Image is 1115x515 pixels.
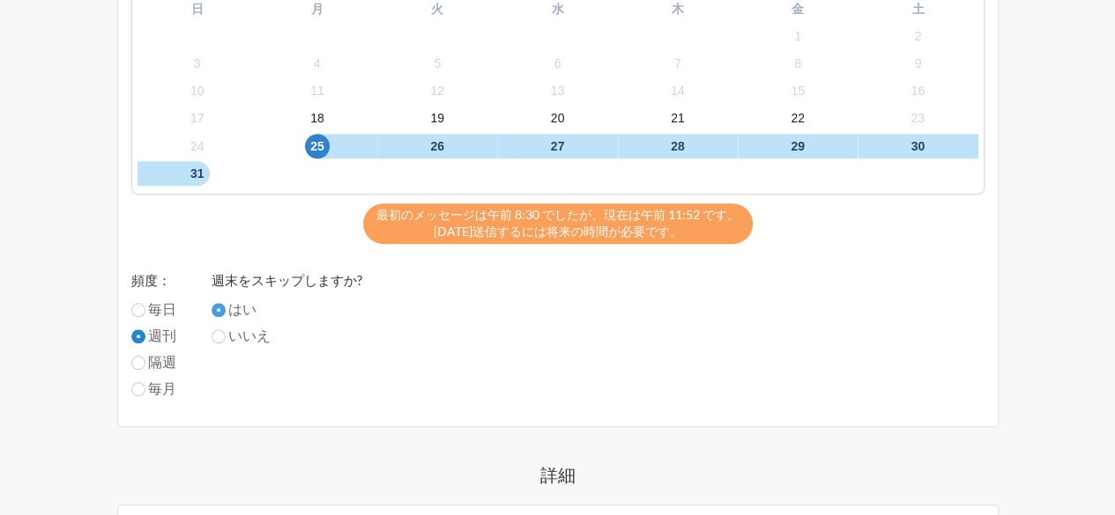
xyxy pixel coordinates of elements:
[665,134,690,158] span: 2025年9月28日日曜日
[545,52,569,77] span: 2025年9月6日土曜日
[794,56,801,70] font: 8
[785,24,810,48] span: 2025年9月1日月曜日
[671,84,685,98] font: 14
[228,300,256,317] font: はい
[425,52,450,77] span: 2025年9月5日金曜日
[905,52,930,77] span: 2025年9月9日火曜日
[190,166,204,180] font: 31
[376,207,740,222] font: 最初のメッセージは午前 8:30 でしたが、現在は午前 11:52 です。
[434,56,441,70] font: 5
[190,84,204,98] font: 10
[310,111,324,125] font: 18
[551,84,565,98] font: 13
[665,107,690,131] span: 2025年9月21日日曜日
[785,52,810,77] span: 2025年9月8日月曜日
[671,111,685,125] font: 21
[305,107,330,131] span: 2025年9月18日木曜日
[148,327,176,343] font: 週刊
[791,84,805,98] font: 15
[212,303,226,317] input: はい
[228,327,271,343] font: いいえ
[791,111,805,125] font: 22
[305,79,330,104] span: 2025年9月11日木曜日
[425,134,450,158] span: 2025年9月26日金曜日
[551,139,565,153] font: 27
[185,79,210,104] span: 2025年9月10日水曜日
[425,107,450,131] span: 2025年9月19日金曜日
[131,382,145,396] input: 毎月
[911,111,925,125] font: 23
[794,29,801,43] font: 1
[911,139,925,153] font: 30
[911,2,924,16] font: 土
[671,139,685,153] font: 28
[545,79,569,104] span: 2025年9月13日土曜日
[905,134,930,158] span: 2025年9月30日火曜日
[905,79,930,104] span: 2025年9月16日火曜日
[310,139,324,153] font: 25
[305,134,330,158] span: 2025年9月25日木曜日
[791,139,805,153] font: 29
[554,56,561,70] font: 6
[131,329,145,343] input: 週刊
[425,79,450,104] span: 2025年9月12日金曜日
[185,107,210,131] span: 2025年9月17日水曜日
[911,84,925,98] font: 16
[430,84,444,98] font: 12
[665,52,690,77] span: 2025年9月7日日曜日
[185,52,210,77] span: 2025年9月3日水曜日
[212,272,362,288] font: 週末をスキップしますか?
[551,111,565,125] font: 20
[148,353,176,370] font: 隔週
[131,356,145,370] input: 隔週
[191,2,204,16] font: 日
[305,52,330,77] span: 2025年9月4日木曜日
[194,56,201,70] font: 3
[551,2,563,16] font: 水
[212,329,226,343] input: いいえ
[674,56,681,70] font: 7
[131,303,145,317] input: 毎日
[314,56,321,70] font: 4
[185,161,210,186] span: 2025年10月1日水曜日
[914,29,921,43] font: 2
[545,107,569,131] span: 2025年9月20日土曜日
[785,79,810,104] span: 2025年9月15日月曜日
[905,24,930,48] span: 2025年9月2日火曜日
[131,272,171,288] font: 頻度：
[430,111,444,125] font: 19
[431,2,443,16] font: 火
[665,79,690,104] span: 2025年9月14日日曜日
[434,224,682,239] font: [DATE]送信するには将来の時間が必要です。
[905,107,930,131] span: 2025年9月23日火曜日
[430,139,444,153] font: 26
[672,2,684,16] font: 木
[185,134,210,158] span: 2025年9月24日水曜日
[311,2,323,16] font: 月
[148,379,176,396] font: 毎月
[190,111,204,125] font: 17
[792,2,804,16] font: 金
[540,464,576,485] font: 詳細
[785,134,810,158] span: 2025年9月29日月曜日
[148,300,176,317] font: 毎日
[914,56,921,70] font: 9
[190,139,204,153] font: 24
[785,107,810,131] span: 2025年9月22日月曜日
[545,134,569,158] span: 2025年9月27日土曜日
[310,84,324,98] font: 11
